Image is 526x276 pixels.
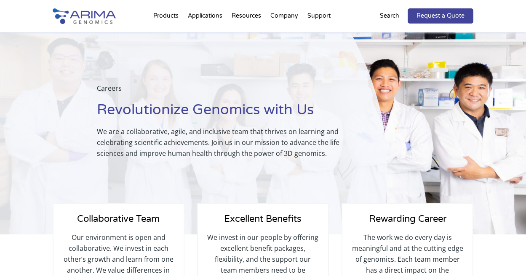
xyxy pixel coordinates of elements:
p: We are a collaborative, agile, and inclusive team that thrives on learning and celebrating scient... [97,126,366,159]
img: Arima-Genomics-logo [53,8,116,24]
h1: Revolutionize Genomics with Us [97,100,366,126]
p: Search [380,11,399,21]
a: Request a Quote [408,8,473,24]
span: Collaborative Team [77,213,160,224]
p: Careers [97,83,366,100]
span: Rewarding Career [369,213,446,224]
span: Excellent Benefits [224,213,302,224]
